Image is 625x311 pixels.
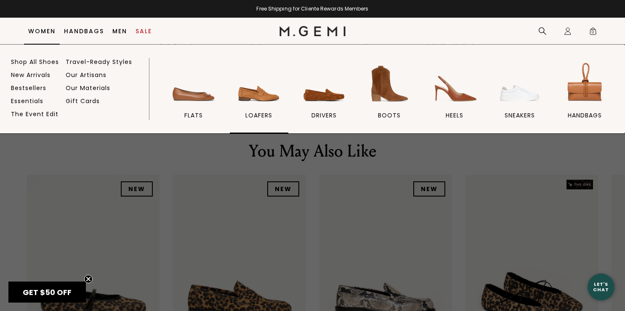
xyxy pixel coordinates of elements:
span: 0 [589,29,597,37]
a: handbags [556,60,614,133]
img: M.Gemi [279,26,346,36]
img: drivers [301,60,348,107]
a: Women [28,28,56,35]
a: drivers [295,60,354,133]
span: sneakers [505,112,535,119]
span: BOOTS [378,112,401,119]
a: flats [165,60,223,133]
a: loafers [230,60,288,133]
a: Bestsellers [11,84,46,92]
img: heels [431,60,478,107]
a: Handbags [64,28,104,35]
a: Travel-Ready Styles [66,58,132,66]
img: flats [170,60,217,107]
a: The Event Edit [11,110,59,118]
span: loafers [245,112,272,119]
span: GET $50 OFF [23,287,72,298]
a: Our Artisans [66,71,106,79]
a: Sale [136,28,152,35]
span: flats [184,112,203,119]
img: loafers [235,60,282,107]
a: Gift Cards [66,97,100,105]
img: handbags [561,60,609,107]
a: Our Materials [66,84,110,92]
div: GET $50 OFFClose teaser [8,282,86,303]
div: Let's Chat [588,282,614,292]
button: Close teaser [84,275,93,283]
img: BOOTS [366,60,413,107]
span: heels [446,112,463,119]
a: sneakers [490,60,549,133]
a: Shop All Shoes [11,58,59,66]
a: BOOTS [360,60,419,133]
a: heels [425,60,484,133]
span: handbags [568,112,602,119]
a: Essentials [11,97,43,105]
a: Men [112,28,127,35]
a: New Arrivals [11,71,51,79]
span: drivers [311,112,337,119]
img: sneakers [496,60,543,107]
